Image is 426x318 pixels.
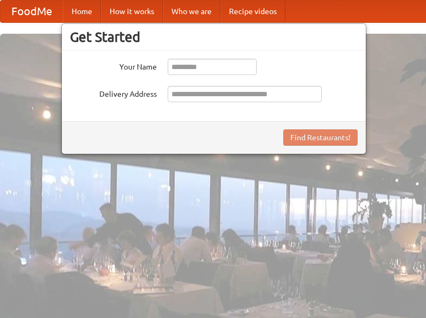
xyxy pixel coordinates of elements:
[70,86,157,99] label: Delivery Address
[70,59,157,72] label: Your Name
[101,1,163,22] a: How it works
[163,1,220,22] a: Who we are
[70,29,358,45] h3: Get Started
[220,1,285,22] a: Recipe videos
[63,1,101,22] a: Home
[1,1,63,22] a: FoodMe
[283,129,358,146] button: Find Restaurants!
